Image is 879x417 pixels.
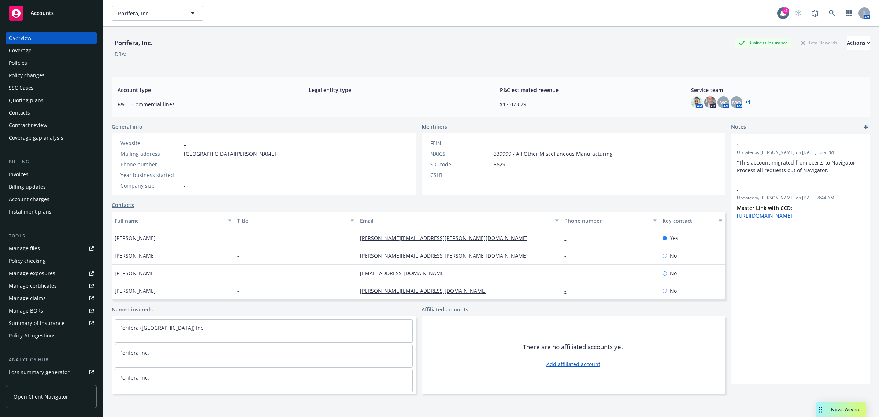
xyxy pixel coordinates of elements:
button: Full name [112,212,234,229]
a: Manage BORs [6,305,97,317]
div: Installment plans [9,206,52,218]
a: - [564,252,572,259]
a: Coverage [6,45,97,56]
a: Affiliated accounts [422,306,468,313]
a: [EMAIL_ADDRESS][DOMAIN_NAME] [360,270,452,277]
div: Billing [6,158,97,166]
span: - [494,171,496,179]
div: Phone number [564,217,649,225]
span: - [237,269,239,277]
span: - [494,139,496,147]
span: Updated by [PERSON_NAME] on [DATE] 8:44 AM [737,195,864,201]
div: Account charges [9,193,49,205]
span: No [670,269,677,277]
div: Manage BORs [9,305,43,317]
span: There are no affiliated accounts yet [523,343,623,351]
span: $12,073.29 [500,100,673,108]
span: [PERSON_NAME] [115,252,156,259]
div: Summary of insurance [9,317,64,329]
span: - [737,186,845,193]
button: Key contact [660,212,725,229]
span: [PERSON_NAME] [115,269,156,277]
span: Open Client Navigator [14,393,68,401]
a: Switch app [842,6,856,21]
span: - [737,140,845,148]
div: Manage certificates [9,280,57,292]
div: Company size [120,182,181,189]
span: MQ [732,99,741,106]
div: -Updatedby [PERSON_NAME] on [DATE] 8:44 AMMaster Link with CCD: [URL][DOMAIN_NAME] [731,180,870,225]
div: Manage claims [9,292,46,304]
a: [PERSON_NAME][EMAIL_ADDRESS][DOMAIN_NAME] [360,287,493,294]
span: [PERSON_NAME] [115,234,156,242]
span: - [184,182,186,189]
span: No [670,252,677,259]
span: Notes [731,123,746,132]
div: Year business started [120,171,181,179]
span: General info [112,123,142,130]
a: Manage certificates [6,280,97,292]
span: Nova Assist [831,406,860,413]
a: - [564,270,572,277]
span: MC [719,99,727,106]
div: Manage exposures [9,267,55,279]
a: Manage exposures [6,267,97,279]
a: Loss summary generator [6,366,97,378]
a: Manage claims [6,292,97,304]
a: Billing updates [6,181,97,193]
div: Phone number [120,160,181,168]
div: Contract review [9,119,47,131]
a: Start snowing [791,6,806,21]
button: Actions [847,36,870,50]
span: 339999 - All Other Miscellaneous Manufacturing [494,150,613,158]
a: Contract review [6,119,97,131]
a: Contacts [6,107,97,119]
div: Mailing address [120,150,181,158]
div: Policies [9,57,27,69]
a: add [861,123,870,132]
span: Accounts [31,10,54,16]
div: Loss summary generator [9,366,70,378]
a: - [184,140,186,147]
div: -Updatedby [PERSON_NAME] on [DATE] 1:39 PM"This account migrated from ecerts to Navigator. Proces... [731,134,870,180]
button: Phone number [561,212,660,229]
div: SIC code [430,160,491,168]
div: NAICS [430,150,491,158]
span: Updated by [PERSON_NAME] on [DATE] 1:39 PM [737,149,864,156]
span: Yes [670,234,678,242]
a: Contacts [112,201,134,209]
span: P&C - Commercial lines [118,100,291,108]
div: CSLB [430,171,491,179]
img: photo [691,96,703,108]
div: Billing updates [9,181,46,193]
span: "This account migrated from ecerts to Navigator. Process all requests out of Navigator." [737,159,858,174]
a: Overview [6,32,97,44]
span: - [184,160,186,168]
a: SSC Cases [6,82,97,94]
a: Search [825,6,839,21]
span: [PERSON_NAME] [115,287,156,295]
button: Email [357,212,561,229]
div: Coverage gap analysis [9,132,63,144]
span: Identifiers [422,123,447,130]
a: Manage files [6,243,97,254]
div: Coverage [9,45,31,56]
span: 3629 [494,160,505,168]
a: - [564,235,572,241]
div: Total Rewards [797,38,841,47]
span: [GEOGRAPHIC_DATA][PERSON_NAME] [184,150,276,158]
div: SSC Cases [9,82,34,94]
span: Service team [691,86,864,94]
div: Policy AI ingestions [9,330,56,342]
a: Policy changes [6,70,97,81]
span: - [237,252,239,259]
button: Porifera, Inc. [112,6,203,21]
a: [PERSON_NAME][EMAIL_ADDRESS][PERSON_NAME][DOMAIN_NAME] [360,235,534,241]
a: Summary of insurance [6,317,97,329]
button: Title [234,212,357,229]
div: Analytics hub [6,356,97,364]
span: - [237,287,239,295]
div: Full name [115,217,223,225]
